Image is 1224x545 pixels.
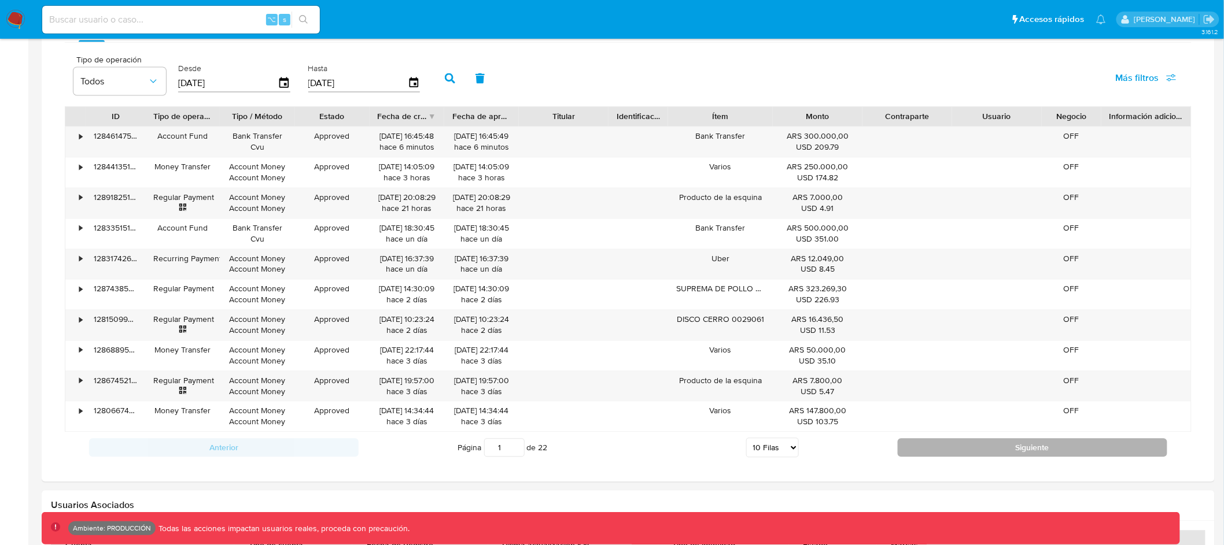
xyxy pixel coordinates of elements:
button: search-icon [292,12,315,28]
span: s [283,14,286,25]
p: diego.assum@mercadolibre.com [1134,14,1199,25]
a: Notificaciones [1096,14,1106,24]
p: Todas las acciones impactan usuarios reales, proceda con precaución. [156,523,410,534]
a: Salir [1203,13,1215,25]
span: Accesos rápidos [1020,13,1085,25]
input: Buscar usuario o caso... [42,12,320,27]
span: 3.161.2 [1201,27,1218,36]
h2: Usuarios Asociados [51,500,1205,511]
p: Ambiente: PRODUCCIÓN [73,526,151,531]
span: ⌥ [267,14,276,25]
